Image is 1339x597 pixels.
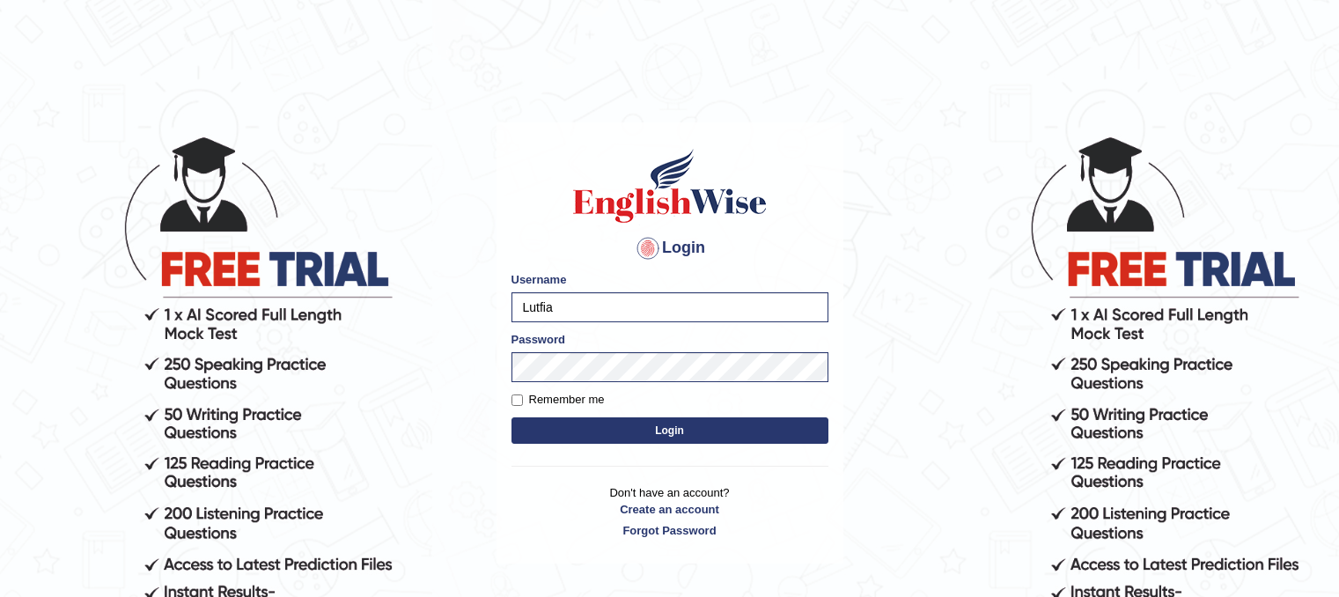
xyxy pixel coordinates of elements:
label: Remember me [511,391,605,409]
a: Forgot Password [511,522,828,539]
img: Logo of English Wise sign in for intelligent practice with AI [570,146,770,225]
label: Password [511,331,565,348]
button: Login [511,417,828,444]
p: Don't have an account? [511,484,828,539]
input: Remember me [511,394,523,406]
a: Create an account [511,501,828,518]
h4: Login [511,234,828,262]
label: Username [511,271,567,288]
